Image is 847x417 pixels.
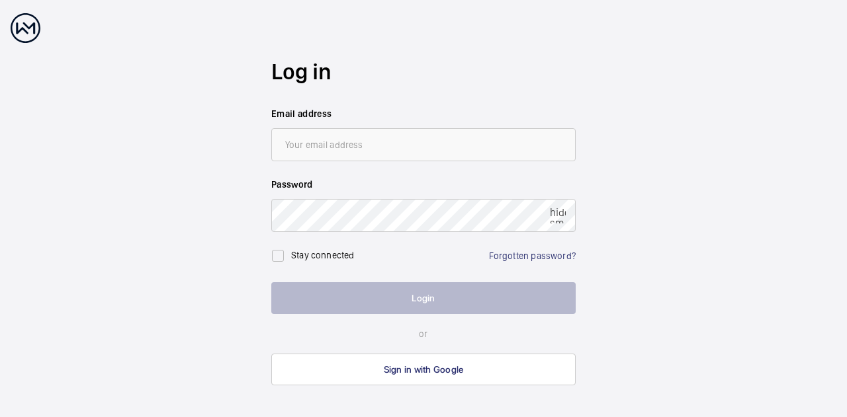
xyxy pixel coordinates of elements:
label: Password [271,178,576,191]
input: Your email address [271,128,576,161]
label: Email address [271,107,576,120]
label: Stay connected [291,250,355,260]
a: Forgotten password? [489,250,576,261]
span: Sign in with Google [384,364,464,375]
p: or [271,327,576,340]
mat-icon: hide-sm [550,208,566,223]
button: Login [271,282,576,314]
h2: Log in [271,56,576,87]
